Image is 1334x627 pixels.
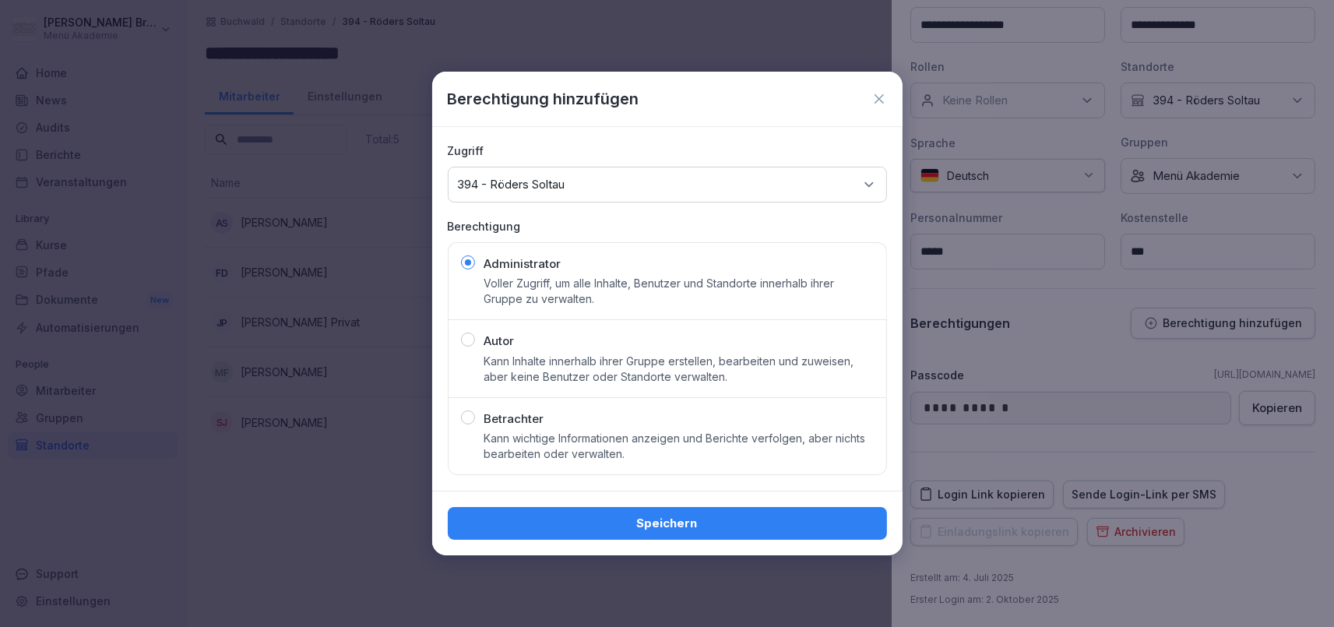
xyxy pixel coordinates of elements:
p: Autor [484,333,515,350]
button: Speichern [448,507,887,540]
p: Betrachter [484,410,544,428]
p: Kann wichtige Informationen anzeigen und Berichte verfolgen, aber nichts bearbeiten oder verwalten. [484,431,874,462]
p: 394 - Röders Soltau [458,177,565,192]
p: Kann Inhalte innerhalb ihrer Gruppe erstellen, bearbeiten und zuweisen, aber keine Benutzer oder ... [484,354,874,385]
p: Zugriff [448,143,887,159]
p: Administrator [484,255,561,273]
p: Voller Zugriff, um alle Inhalte, Benutzer und Standorte innerhalb ihrer Gruppe zu verwalten. [484,276,874,307]
div: Speichern [460,515,875,532]
p: Berechtigung [448,218,887,234]
p: Berechtigung hinzufügen [448,87,639,111]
